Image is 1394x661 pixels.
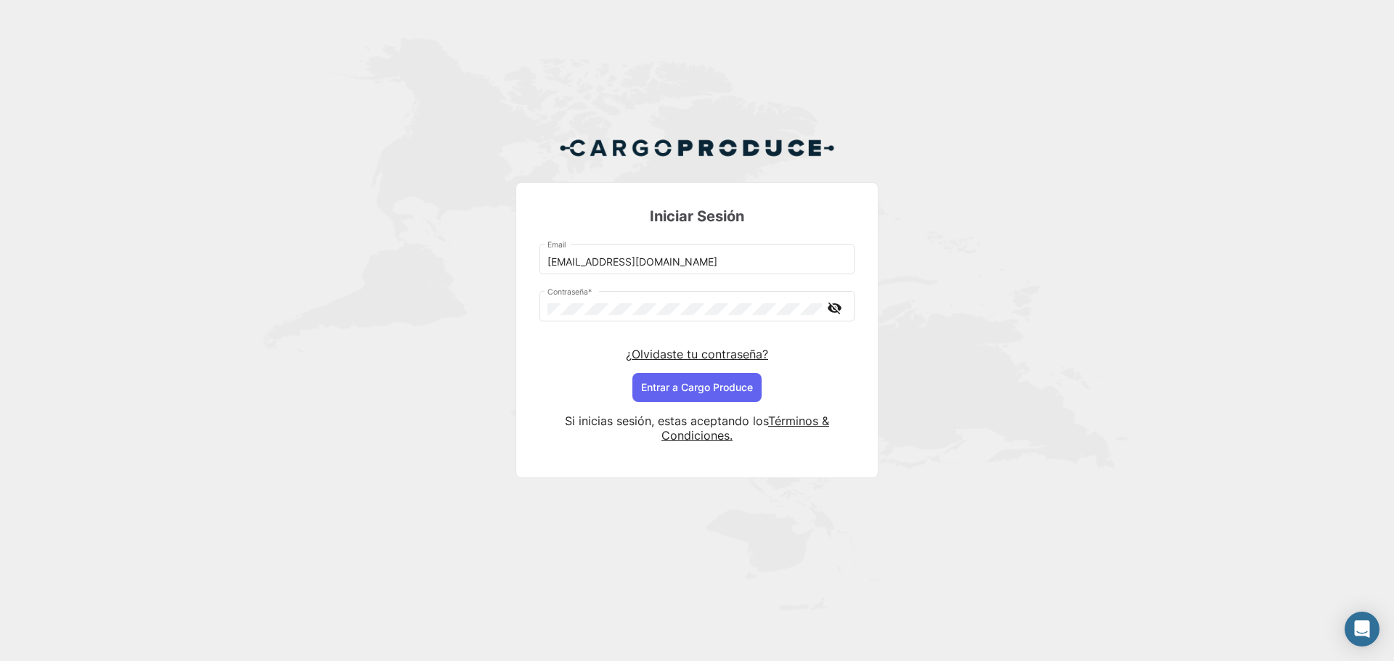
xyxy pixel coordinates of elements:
[559,131,835,165] img: Cargo Produce Logo
[632,373,762,402] button: Entrar a Cargo Produce
[626,347,768,361] a: ¿Olvidaste tu contraseña?
[1345,612,1379,646] div: Abrir Intercom Messenger
[826,299,843,317] mat-icon: visibility_off
[539,206,855,226] h3: Iniciar Sesión
[565,414,768,428] span: Si inicias sesión, estas aceptando los
[547,256,847,268] input: Email
[661,414,829,443] a: Términos & Condiciones.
